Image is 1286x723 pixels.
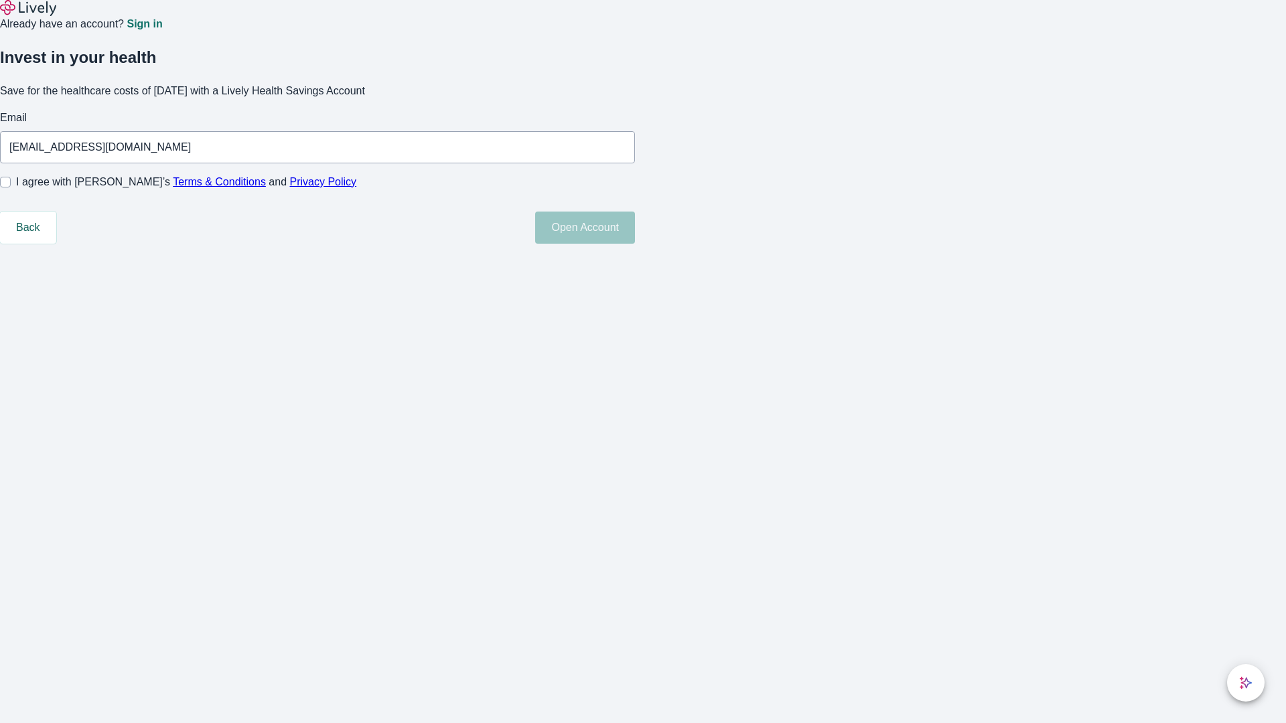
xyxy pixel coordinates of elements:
button: chat [1227,664,1265,702]
svg: Lively AI Assistant [1239,676,1253,690]
a: Terms & Conditions [173,176,266,187]
a: Privacy Policy [290,176,357,187]
a: Sign in [127,19,162,29]
span: I agree with [PERSON_NAME]’s and [16,174,356,190]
